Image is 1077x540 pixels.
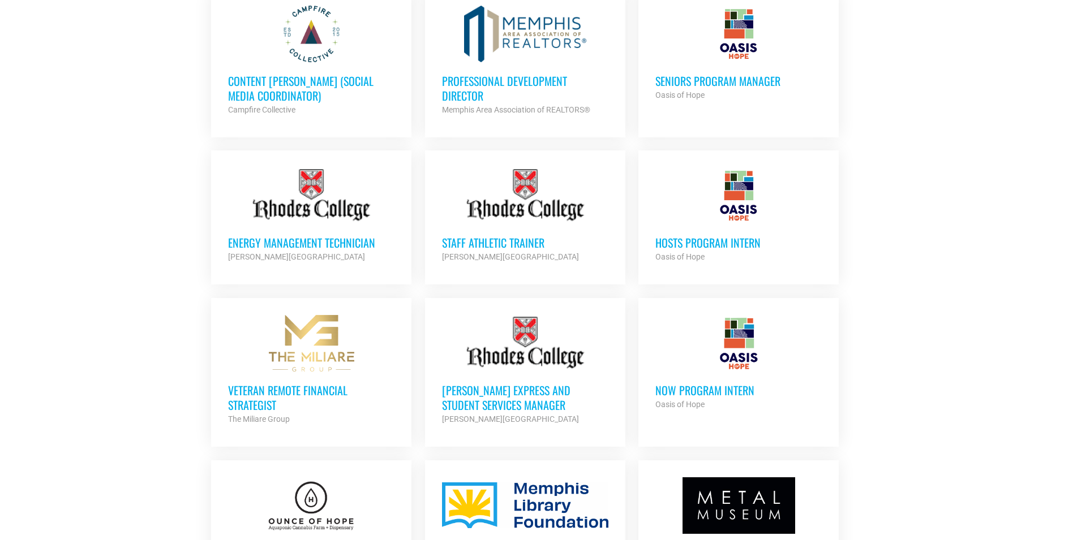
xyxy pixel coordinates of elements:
strong: Oasis of Hope [655,252,705,261]
h3: Energy Management Technician [228,235,394,250]
a: NOW Program Intern Oasis of Hope [638,298,839,428]
strong: Memphis Area Association of REALTORS® [442,105,590,114]
h3: Content [PERSON_NAME] (Social Media Coordinator) [228,74,394,103]
strong: [PERSON_NAME][GEOGRAPHIC_DATA] [442,414,579,424]
strong: Oasis of Hope [655,400,705,409]
h3: Veteran Remote Financial Strategist [228,383,394,412]
h3: Professional Development Director [442,74,608,103]
a: Veteran Remote Financial Strategist The Miliare Group [211,298,411,443]
strong: [PERSON_NAME][GEOGRAPHIC_DATA] [228,252,365,261]
h3: NOW Program Intern [655,383,822,398]
strong: Oasis of Hope [655,90,705,100]
strong: Campfire Collective [228,105,295,114]
a: [PERSON_NAME] Express and Student Services Manager [PERSON_NAME][GEOGRAPHIC_DATA] [425,298,625,443]
h3: [PERSON_NAME] Express and Student Services Manager [442,383,608,412]
h3: HOSTS Program Intern [655,235,822,250]
a: Energy Management Technician [PERSON_NAME][GEOGRAPHIC_DATA] [211,150,411,280]
a: Staff Athletic Trainer [PERSON_NAME][GEOGRAPHIC_DATA] [425,150,625,280]
h3: Staff Athletic Trainer [442,235,608,250]
a: HOSTS Program Intern Oasis of Hope [638,150,839,280]
h3: Seniors Program Manager [655,74,822,88]
strong: The Miliare Group [228,414,290,424]
strong: [PERSON_NAME][GEOGRAPHIC_DATA] [442,252,579,261]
